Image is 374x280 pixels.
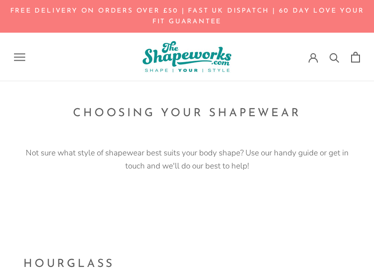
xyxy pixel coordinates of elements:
h2: Hourglass [23,255,168,274]
a: Open cart [351,52,360,63]
a: Search [330,52,339,62]
a: FREE DELIVERY ON ORDERS OVER £50 | FAST UK DISPATCH | 60 day LOVE YOUR FIT GUARANTEE [10,7,364,25]
button: Open navigation [14,53,25,61]
h1: Choosing your Shapewear [23,105,351,123]
p: Not sure what style of shapewear best suits your body shape? Use our handy guide or get in touch ... [23,147,351,173]
img: The Shapeworks [143,41,231,73]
